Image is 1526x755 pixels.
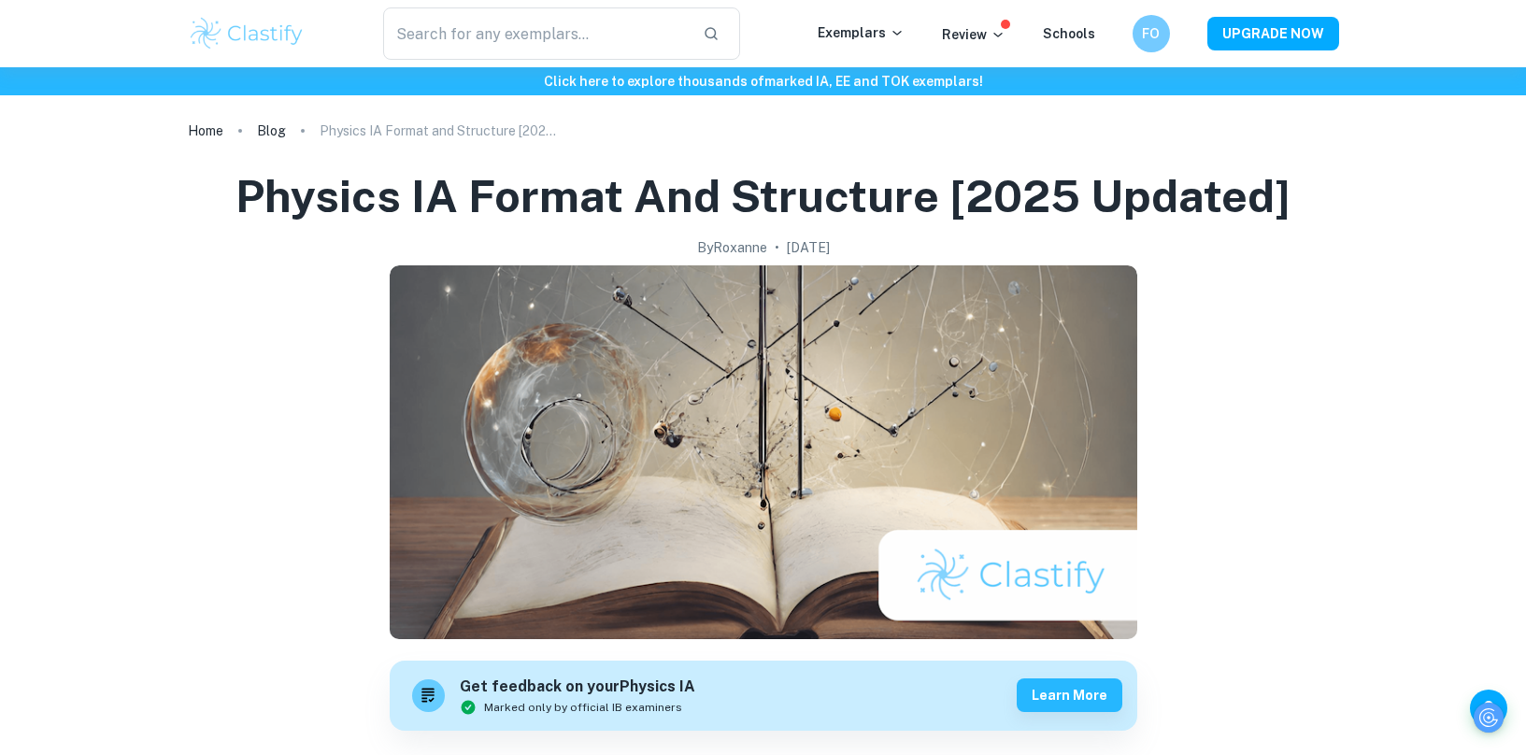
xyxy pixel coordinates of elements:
[1140,23,1162,44] h6: FO
[320,121,563,141] p: Physics IA Format and Structure [2025 updated]
[1043,26,1095,41] a: Schools
[697,237,767,258] h2: By Roxanne
[942,24,1005,45] p: Review
[235,166,1291,226] h1: Physics IA Format and Structure [2025 updated]
[390,265,1137,639] img: Physics IA Format and Structure [2025 updated] cover image
[4,71,1522,92] h6: Click here to explore thousands of marked IA, EE and TOK exemplars !
[818,22,905,43] p: Exemplars
[460,676,695,699] h6: Get feedback on your Physics IA
[1470,690,1507,727] button: Help and Feedback
[188,118,223,144] a: Home
[257,118,286,144] a: Blog
[1017,678,1122,712] button: Learn more
[1133,15,1170,52] button: FO
[383,7,689,60] input: Search for any exemplars...
[775,237,779,258] p: •
[188,15,307,52] img: Clastify logo
[390,661,1137,731] a: Get feedback on yourPhysics IAMarked only by official IB examinersLearn more
[1207,17,1339,50] button: UPGRADE NOW
[484,699,682,716] span: Marked only by official IB examiners
[787,237,830,258] h2: [DATE]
